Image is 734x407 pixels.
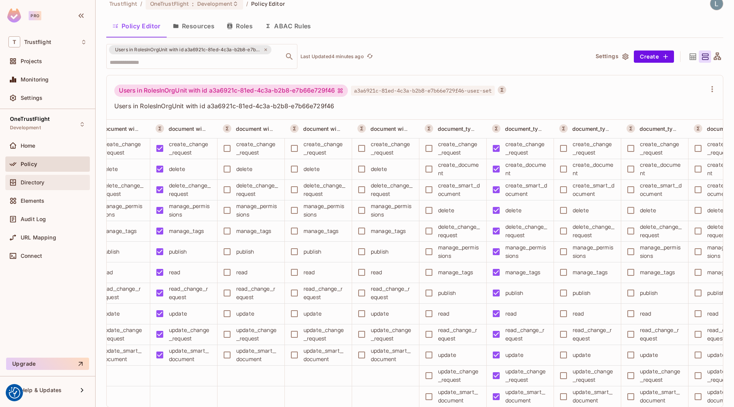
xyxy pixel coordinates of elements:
[640,309,651,318] div: read
[169,309,187,318] div: update
[10,116,50,122] span: OneTrustFlight
[102,326,144,343] div: update_change_request
[640,367,682,384] div: update_change_request
[640,140,682,157] div: create_change_request
[371,309,389,318] div: update
[505,326,547,343] div: read_change_request
[438,351,456,359] div: update
[169,247,187,256] div: publish
[364,52,375,61] span: Click to refresh data
[236,247,254,256] div: publish
[640,243,682,260] div: manage_permissions
[21,387,62,393] span: Help & Updates
[505,206,521,215] div: delete
[236,285,278,301] div: read_change_request
[573,326,615,343] div: read_change_request
[236,140,278,157] div: create_change_request
[236,309,254,318] div: update
[21,234,56,241] span: URL Mapping
[640,388,682,405] div: update_smart_document
[371,268,382,277] div: read
[573,181,615,198] div: create_smart_document
[438,268,473,277] div: manage_tags
[10,125,41,131] span: Development
[438,326,480,343] div: read_change_request
[573,243,615,260] div: manage_permissions
[102,347,144,363] div: update_smart_document
[109,45,271,54] div: Users in RolesInOrgUnit with id a3a6921c-81ed-4c3a-b2b8-e7b66e729f46
[365,52,375,61] button: refresh
[169,181,211,198] div: delete_change_request
[169,202,211,219] div: manage_permissions
[371,247,388,256] div: publish
[284,51,295,62] button: Open
[438,388,480,405] div: update_smart_document
[505,181,547,198] div: create_smart_document
[634,50,674,63] button: Create
[694,124,702,133] button: A Resource Set is a dynamically conditioned resource, defined by real-time criteria.
[304,140,346,157] div: create_change_request
[221,16,259,36] button: Roles
[6,358,89,370] button: Upgrade
[7,8,21,23] img: SReyMgAAAABJRU5ErkJggg==
[21,198,44,204] span: Elements
[304,165,320,173] div: delete
[505,309,517,318] div: read
[102,202,144,219] div: manage_permissions
[505,367,547,384] div: update_change_request
[223,124,231,133] button: A Resource Set is a dynamically conditioned resource, defined by real-time criteria.
[304,347,346,363] div: update_smart_document
[236,227,271,235] div: manage_tags
[304,247,321,256] div: publish
[156,124,164,133] button: A Resource Set is a dynamically conditioned resource, defined by real-time criteria.
[371,326,413,343] div: update_change_request
[640,326,682,343] div: read_change_request
[169,268,180,277] div: read
[505,223,547,239] div: delete_change_request
[21,143,36,149] span: Home
[573,140,615,157] div: create_change_request
[236,347,278,363] div: update_smart_document
[102,227,137,235] div: manage_tags
[21,161,37,167] span: Policy
[106,16,167,36] button: Policy Editor
[303,125,489,132] span: document with id global on bba48665-a148-4a5f-b088-9187ad263e4e
[167,16,221,36] button: Resources
[573,367,615,384] div: update_change_request
[627,124,635,133] button: A Resource Set is a dynamically conditioned resource, defined by real-time criteria.
[640,268,675,277] div: manage_tags
[169,165,185,173] div: delete
[371,347,413,363] div: update_smart_document
[640,161,682,177] div: create_document
[640,181,682,198] div: create_smart_document
[438,181,480,198] div: create_smart_document
[110,46,266,54] span: Users in RolesInOrgUnit with id a3a6921c-81ed-4c3a-b2b8-e7b66e729f46
[102,181,144,198] div: delete_change_request
[438,161,480,177] div: create_document
[438,125,638,132] span: document_type with id global on 148b082d-5116-480c-b155-a73c37673632
[21,216,46,222] span: Audit Log
[304,285,346,301] div: read_change_request
[425,124,433,133] button: A Resource Set is a dynamically conditioned resource, defined by real-time criteria.
[9,387,20,399] button: Consent Preferences
[102,268,113,277] div: read
[505,351,523,359] div: update
[371,227,406,235] div: manage_tags
[304,309,322,318] div: update
[236,202,278,219] div: manage_permissions
[559,124,568,133] button: A Resource Set is a dynamically conditioned resource, defined by real-time criteria.
[640,351,658,359] div: update
[438,140,480,157] div: create_change_request
[505,289,523,297] div: publish
[707,351,725,359] div: update
[370,125,556,132] span: document with id global on c8217bd9-ed07-4898-b455-f9c9eb615977
[102,309,120,318] div: update
[169,125,356,132] span: document with id global on 784b99f8-0ef5-4d8c-bb0b-5bbd237575de
[290,124,299,133] button: A Resource Set is a dynamically conditioned resource, defined by real-time criteria.
[304,326,346,343] div: update_change_request
[114,102,706,110] span: Users in RolesInOrgUnit with id a3a6921c-81ed-4c3a-b2b8-e7b66e729f46
[573,161,615,177] div: create_document
[492,124,500,133] button: A Resource Set is a dynamically conditioned resource, defined by real-time criteria.
[505,388,547,405] div: update_smart_document
[573,268,608,277] div: manage_tags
